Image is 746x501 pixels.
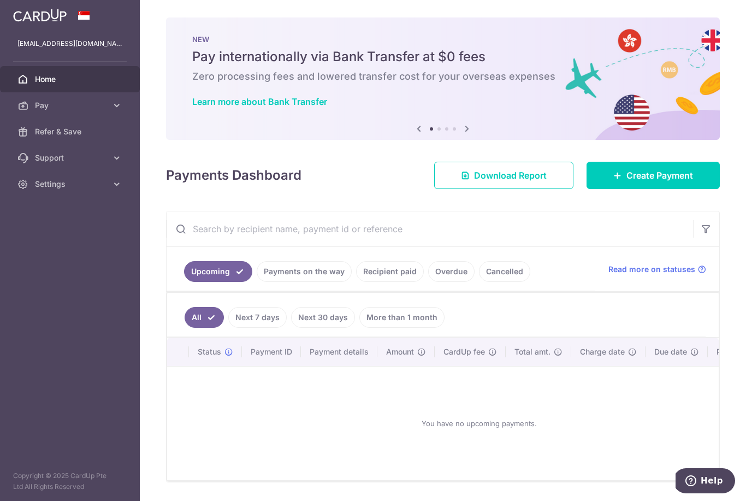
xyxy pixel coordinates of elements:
[198,346,221,357] span: Status
[192,35,694,44] p: NEW
[386,346,414,357] span: Amount
[443,346,485,357] span: CardUp fee
[608,264,695,275] span: Read more on statuses
[428,261,475,282] a: Overdue
[479,261,530,282] a: Cancelled
[35,126,107,137] span: Refer & Save
[184,261,252,282] a: Upcoming
[242,338,301,366] th: Payment ID
[17,38,122,49] p: [EMAIL_ADDRESS][DOMAIN_NAME]
[626,169,693,182] span: Create Payment
[356,261,424,282] a: Recipient paid
[192,96,327,107] a: Learn more about Bank Transfer
[35,74,107,85] span: Home
[514,346,550,357] span: Total amt.
[474,169,547,182] span: Download Report
[676,468,735,496] iframe: Opens a widget where you can find more information
[228,307,287,328] a: Next 7 days
[192,48,694,66] h5: Pay internationally via Bank Transfer at $0 fees
[608,264,706,275] a: Read more on statuses
[291,307,355,328] a: Next 30 days
[167,211,693,246] input: Search by recipient name, payment id or reference
[301,338,377,366] th: Payment details
[13,9,67,22] img: CardUp
[35,100,107,111] span: Pay
[192,70,694,83] h6: Zero processing fees and lowered transfer cost for your overseas expenses
[166,166,301,185] h4: Payments Dashboard
[587,162,720,189] a: Create Payment
[434,162,573,189] a: Download Report
[580,346,625,357] span: Charge date
[185,307,224,328] a: All
[166,17,720,140] img: Bank transfer banner
[35,179,107,190] span: Settings
[654,346,687,357] span: Due date
[257,261,352,282] a: Payments on the way
[35,152,107,163] span: Support
[359,307,445,328] a: More than 1 month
